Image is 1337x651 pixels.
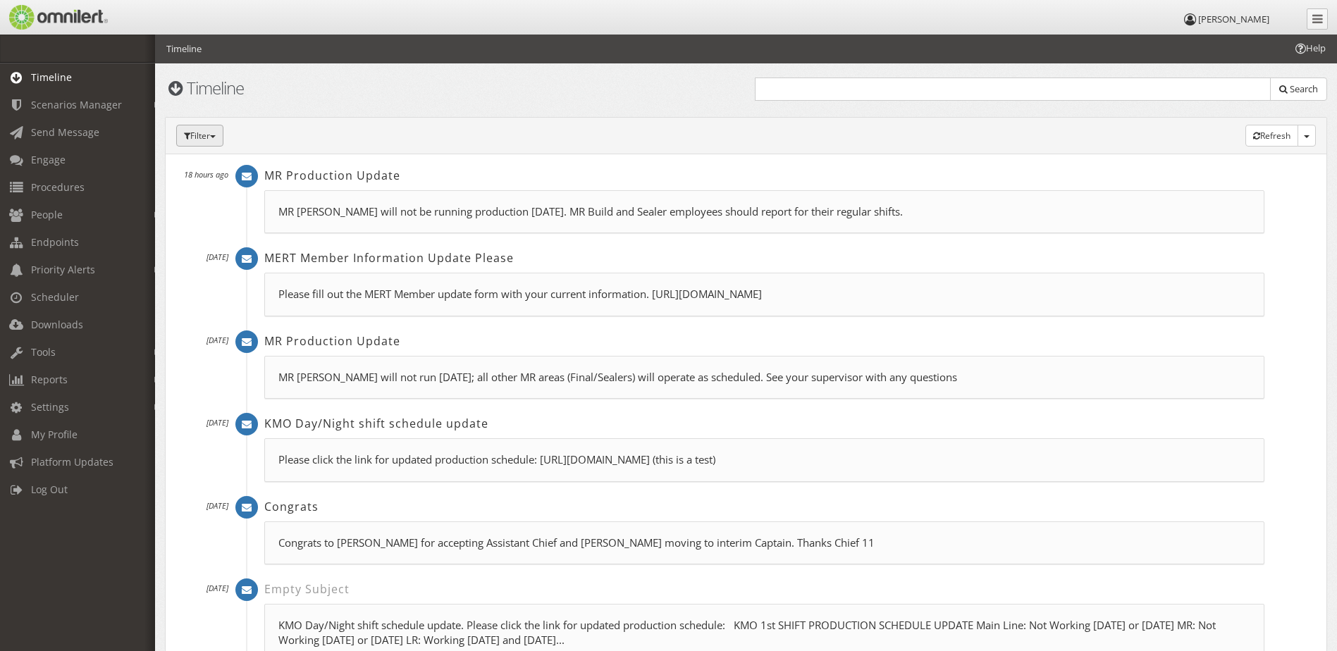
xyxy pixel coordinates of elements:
p: Congrats to [PERSON_NAME] for accepting Assistant Chief and [PERSON_NAME] moving to interim Capta... [278,535,1250,550]
h2: MR Production Update [264,168,1264,183]
a: Collapse Menu [1307,8,1328,30]
img: Omnilert [7,5,108,30]
span: Tools [31,345,56,359]
span: [PERSON_NAME] [1198,13,1269,25]
small: [DATE] [207,335,228,345]
h2: Congrats [264,499,1264,514]
small: 18 hours ago [184,169,228,180]
span: Search [1290,82,1318,95]
button: Search [1270,77,1327,101]
button: Refresh [1245,125,1298,147]
span: Log Out [31,483,68,496]
span: Procedures [31,180,85,194]
h2: KMO Day/Night shift schedule update [264,416,1264,431]
p: MR [PERSON_NAME] will not run [DATE]; all other MR areas (Final/Sealers) will operate as schedule... [278,370,1250,385]
small: [DATE] [207,500,228,511]
p: MR [PERSON_NAME] will not be running production [DATE]. MR Build and Sealer employees should repo... [278,204,1250,219]
span: Send Message [31,125,99,139]
span: Reports [31,373,68,386]
span: Priority Alerts [31,263,95,276]
h2: MR Production Update [264,333,1264,349]
span: Scheduler [31,290,79,304]
h2: MERT Member Information Update Please [264,250,1264,266]
p: Please fill out the MERT Member update form with your current information. [URL][DOMAIN_NAME] [278,287,1250,302]
small: [DATE] [207,417,228,428]
span: Help [1293,42,1326,55]
span: My Profile [31,428,78,441]
p: KMO Day/Night shift schedule update. Please click the link for updated production schedule: KMO 1... [278,618,1250,648]
li: Timeline [166,42,202,56]
p: Please click the link for updated production schedule: [URL][DOMAIN_NAME] (this is a test) [278,452,1250,467]
span: Platform Updates [31,455,113,469]
span: Empty Subject [264,581,350,597]
h1: Timeline [165,79,737,97]
span: Settings [31,400,69,414]
button: Filter [176,125,223,147]
span: Timeline [31,70,72,84]
small: [DATE] [207,252,228,262]
span: Engage [31,153,66,166]
small: [DATE] [207,583,228,593]
span: Downloads [31,318,83,331]
span: Endpoints [31,235,79,249]
span: Help [32,10,61,23]
span: People [31,208,63,221]
span: Scenarios Manager [31,98,122,111]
